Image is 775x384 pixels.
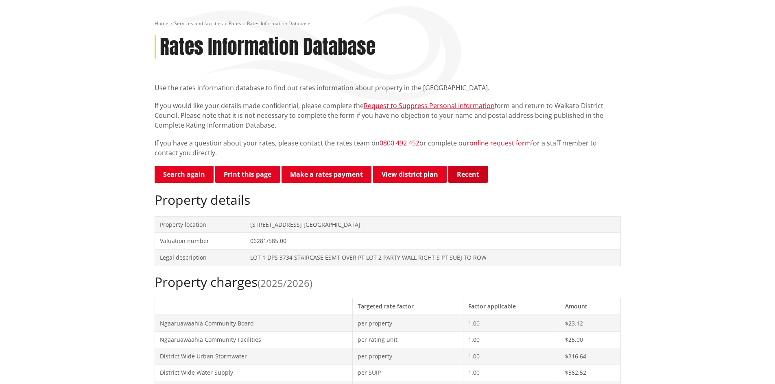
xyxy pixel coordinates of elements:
[380,139,419,148] a: 0800 492 452
[155,83,621,93] p: Use the rates information database to find out rates information about property in the [GEOGRAPHI...
[560,348,620,364] td: $316.64
[373,166,447,183] a: View district plan
[352,332,463,348] td: per rating unit
[160,35,375,59] h1: Rates Information Database
[155,20,621,27] nav: breadcrumb
[282,166,371,183] a: Make a rates payment
[352,298,463,315] th: Targeted rate factor
[155,249,245,266] td: Legal description
[174,20,223,27] a: Services and facilities
[560,298,620,315] th: Amount
[463,348,560,364] td: 1.00
[738,350,767,379] iframe: Messenger Launcher
[245,216,620,233] td: [STREET_ADDRESS] [GEOGRAPHIC_DATA]
[352,364,463,381] td: per SUIP
[155,348,352,364] td: District Wide Urban Stormwater
[469,139,531,148] a: online request form
[364,101,495,110] a: Request to Suppress Personal Information
[258,276,312,290] span: (2025/2026)
[155,315,352,332] td: Ngaaruawaahia Community Board
[245,249,620,266] td: LOT 1 DPS 3734 STAIRCASE ESMT OVER PT LOT 2 PARTY WALL RIGHT S PT SUBJ TO ROW
[245,233,620,249] td: 06281/585.00
[448,166,488,183] button: Recent
[155,216,245,233] td: Property location
[155,332,352,348] td: Ngaaruawaahia Community Facilities
[463,298,560,315] th: Factor applicable
[155,364,352,381] td: District Wide Water Supply
[247,20,310,27] span: Rates Information Database
[560,315,620,332] td: $23.12
[215,166,280,183] button: Print this page
[463,332,560,348] td: 1.00
[352,348,463,364] td: per property
[463,315,560,332] td: 1.00
[229,20,241,27] a: Rates
[560,332,620,348] td: $25.00
[560,364,620,381] td: $562.52
[155,20,168,27] a: Home
[155,192,621,208] h2: Property details
[155,101,621,130] p: If you would like your details made confidential, please complete the form and return to Waikato ...
[155,274,621,290] h2: Property charges
[463,364,560,381] td: 1.00
[352,315,463,332] td: per property
[155,166,214,183] a: Search again
[155,138,621,158] p: If you have a question about your rates, please contact the rates team on or complete our for a s...
[155,233,245,249] td: Valuation number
